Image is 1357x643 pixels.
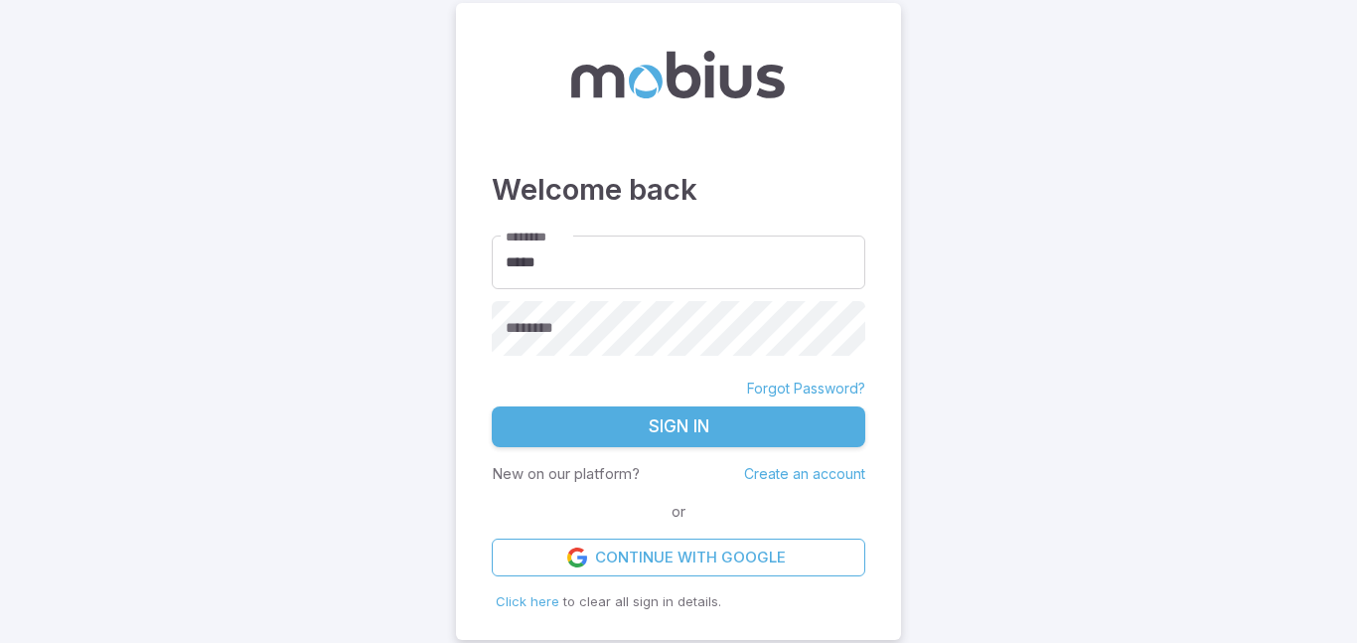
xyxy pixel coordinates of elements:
span: Click here [496,593,559,609]
span: or [667,501,690,523]
p: to clear all sign in details. [496,592,861,612]
a: Create an account [744,465,865,482]
p: New on our platform? [492,463,640,485]
button: Sign In [492,406,865,448]
a: Forgot Password? [747,379,865,399]
a: Continue with Google [492,539,865,576]
h3: Welcome back [492,168,865,212]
